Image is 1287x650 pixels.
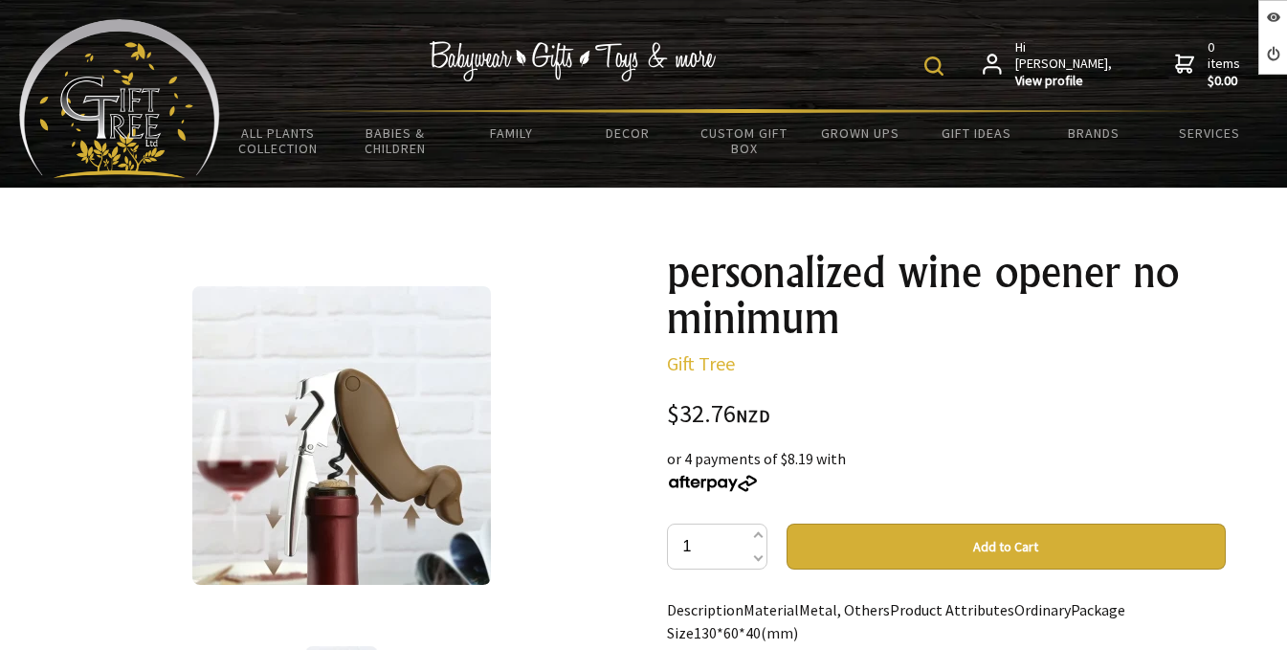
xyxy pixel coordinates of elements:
a: Decor [569,113,686,153]
img: Babyware - Gifts - Toys and more... [19,19,220,178]
a: Gift Tree [667,351,735,375]
a: Custom Gift Box [686,113,803,168]
a: Brands [1035,113,1152,153]
a: Services [1151,113,1268,153]
a: Family [453,113,569,153]
div: $32.76 [667,402,1226,428]
span: Hi [PERSON_NAME], [1015,39,1114,90]
div: or 4 payments of $8.19 with [667,447,1226,493]
img: product search [924,56,943,76]
a: Gift Ideas [919,113,1035,153]
strong: View profile [1015,73,1114,90]
img: Babywear - Gifts - Toys & more [429,41,716,81]
span: 0 items [1208,38,1244,90]
a: Hi [PERSON_NAME],View profile [983,39,1114,90]
a: All Plants Collection [220,113,337,168]
button: Add to Cart [787,524,1226,570]
img: personalized wine opener no minimum [192,286,491,585]
strong: $0.00 [1208,73,1244,90]
img: Afterpay [667,475,759,492]
span: NZD [736,405,770,427]
a: 0 items$0.00 [1175,39,1244,90]
h1: personalized wine opener no minimum [667,249,1226,341]
a: Grown Ups [802,113,919,153]
a: Babies & Children [337,113,454,168]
